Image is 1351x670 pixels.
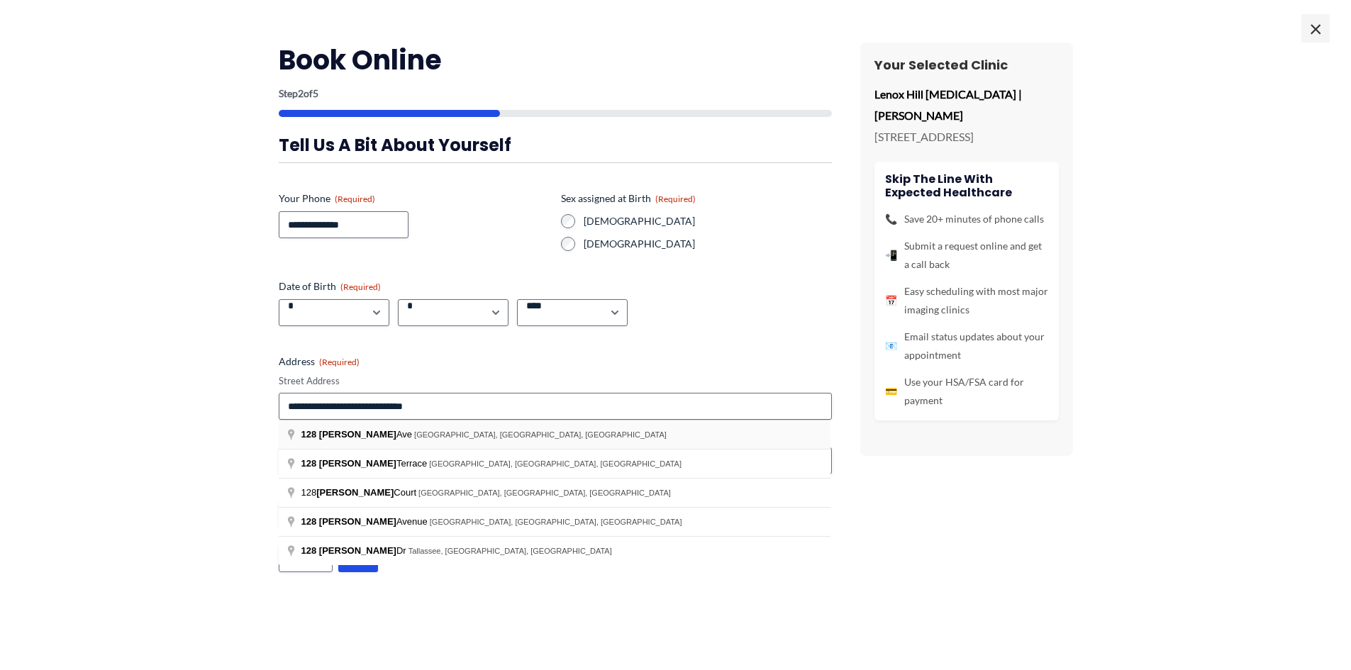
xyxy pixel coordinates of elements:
[885,172,1048,199] h4: Skip the line with Expected Healthcare
[319,545,396,556] span: [PERSON_NAME]
[408,547,612,555] span: Tallassee, [GEOGRAPHIC_DATA], [GEOGRAPHIC_DATA]
[319,429,396,440] span: [PERSON_NAME]
[418,488,671,497] span: [GEOGRAPHIC_DATA], [GEOGRAPHIC_DATA], [GEOGRAPHIC_DATA]
[414,430,667,439] span: [GEOGRAPHIC_DATA], [GEOGRAPHIC_DATA], [GEOGRAPHIC_DATA]
[301,487,419,498] span: 128 Court
[885,282,1048,319] li: Easy scheduling with most major imaging clinics
[319,357,360,367] span: (Required)
[313,87,318,99] span: 5
[335,194,375,204] span: (Required)
[301,429,415,440] span: Ave
[340,281,381,292] span: (Required)
[885,210,897,228] span: 📞
[301,429,317,440] span: 128
[885,328,1048,364] li: Email status updates about your appointment
[279,134,832,156] h3: Tell us a bit about yourself
[584,214,832,228] label: [DEMOGRAPHIC_DATA]
[885,237,1048,274] li: Submit a request online and get a call back
[298,87,304,99] span: 2
[885,291,897,310] span: 📅
[874,126,1059,147] p: [STREET_ADDRESS]
[279,354,360,369] legend: Address
[885,373,1048,410] li: Use your HSA/FSA card for payment
[301,516,317,527] span: 128
[279,43,832,77] h2: Book Online
[655,194,696,204] span: (Required)
[874,84,1059,125] p: Lenox Hill [MEDICAL_DATA] | [PERSON_NAME]
[885,246,897,264] span: 📲
[301,545,317,556] span: 128
[429,459,682,468] span: [GEOGRAPHIC_DATA], [GEOGRAPHIC_DATA], [GEOGRAPHIC_DATA]
[885,337,897,355] span: 📧
[430,518,682,526] span: [GEOGRAPHIC_DATA], [GEOGRAPHIC_DATA], [GEOGRAPHIC_DATA]
[874,57,1059,73] h3: Your Selected Clinic
[316,487,394,498] span: [PERSON_NAME]
[301,516,430,527] span: Avenue
[319,516,396,527] span: [PERSON_NAME]
[301,545,408,556] span: Dr
[279,279,381,294] legend: Date of Birth
[279,89,832,99] p: Step of
[885,210,1048,228] li: Save 20+ minutes of phone calls
[1301,14,1330,43] span: ×
[279,374,832,388] label: Street Address
[561,191,696,206] legend: Sex assigned at Birth
[279,191,550,206] label: Your Phone
[319,458,396,469] span: [PERSON_NAME]
[885,382,897,401] span: 💳
[301,458,430,469] span: Terrace
[584,237,832,251] label: [DEMOGRAPHIC_DATA]
[301,458,317,469] span: 128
